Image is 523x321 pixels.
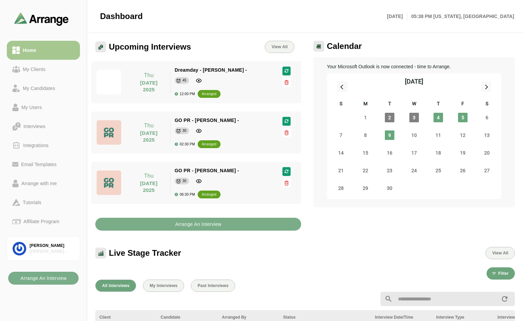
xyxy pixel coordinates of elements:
span: Friday, September 5, 2025 [458,113,468,122]
span: Friday, September 12, 2025 [458,130,468,140]
span: Wednesday, September 3, 2025 [409,113,419,122]
i: appended action [501,295,509,303]
span: All Interviews [102,283,130,288]
button: My Interviews [143,280,184,292]
button: Arrange An Interview [8,272,79,285]
span: View All [492,251,508,255]
span: Saturday, September 13, 2025 [482,130,492,140]
a: My Clients [7,60,80,79]
img: GO-PR-LOGO.jpg [97,120,121,145]
div: Candidate [161,314,214,320]
a: View All [265,41,294,53]
div: arranged [202,141,216,148]
span: Tuesday, September 9, 2025 [385,130,394,140]
div: My Candidates [20,84,58,92]
div: W [402,100,426,109]
span: Monday, September 1, 2025 [361,113,370,122]
div: [PERSON_NAME] Associates [30,249,74,254]
span: Monday, September 22, 2025 [361,166,370,175]
div: 02:30 PM [175,142,195,146]
img: GO-PR-LOGO.jpg [97,171,121,195]
a: Interviews [7,117,80,136]
span: Wednesday, September 17, 2025 [409,148,419,158]
span: Sunday, September 7, 2025 [336,130,346,140]
span: Thursday, September 25, 2025 [434,166,443,175]
span: GO PR - [PERSON_NAME] - [175,118,239,123]
span: Saturday, September 6, 2025 [482,113,492,122]
div: M [353,100,378,109]
div: F [451,100,475,109]
span: My Interviews [149,283,178,288]
button: Filter [487,267,515,280]
div: Status [283,314,367,320]
span: Saturday, September 20, 2025 [482,148,492,158]
div: 06:30 PM [175,193,195,196]
button: Arrange An Interview [95,218,301,231]
span: GO PR - [PERSON_NAME] - [175,168,239,173]
div: 45 [182,77,186,84]
div: Integrations [20,141,51,149]
a: Arrange with me [7,174,80,193]
span: Live Stage Tracker [109,248,181,258]
div: S [475,100,500,109]
div: 30 [182,178,186,184]
a: My Users [7,98,80,117]
span: Dashboard [100,11,143,21]
div: 12:00 PM [175,92,195,96]
span: Sunday, September 21, 2025 [336,166,346,175]
div: Home [20,46,39,54]
p: Thu [132,122,166,130]
span: Sunday, September 28, 2025 [336,183,346,193]
span: Monday, September 15, 2025 [361,148,370,158]
a: My Candidates [7,79,80,98]
p: [DATE] 2025 [132,79,166,93]
span: Thursday, September 11, 2025 [434,130,443,140]
div: T [426,100,451,109]
span: Past Interviews [197,283,229,288]
div: [DATE] [405,77,423,86]
div: [PERSON_NAME] [30,243,74,249]
span: Calendar [327,41,362,51]
span: Friday, September 19, 2025 [458,148,468,158]
span: Thursday, September 18, 2025 [434,148,443,158]
div: My Users [19,103,45,111]
a: [PERSON_NAME][PERSON_NAME] Associates [7,236,80,261]
span: Tuesday, September 30, 2025 [385,183,394,193]
b: Arrange An Interview [175,218,222,231]
span: Tuesday, September 16, 2025 [385,148,394,158]
span: Saturday, September 27, 2025 [482,166,492,175]
span: Filter [498,271,509,276]
a: Affiliate Program [7,212,80,231]
span: Sunday, September 14, 2025 [336,148,346,158]
button: View All [486,247,515,259]
span: Wednesday, September 24, 2025 [409,166,419,175]
span: Wednesday, September 10, 2025 [409,130,419,140]
div: Affiliate Program [21,217,62,226]
div: Arrange with me [19,179,60,188]
button: Past Interviews [191,280,235,292]
a: Email Templates [7,155,80,174]
div: Client [99,314,152,320]
span: Tuesday, September 23, 2025 [385,166,394,175]
span: Dreamday - [PERSON_NAME] - [175,67,247,73]
p: Thu [132,71,166,79]
p: [DATE] 2025 [132,130,166,143]
p: 05:38 PM [US_STATE], [GEOGRAPHIC_DATA] [407,12,514,20]
img: arrangeai-name-small-logo.4d2b8aee.svg [14,12,69,25]
a: Tutorials [7,193,80,212]
div: Interviews [21,122,48,130]
span: Thursday, September 4, 2025 [434,113,443,122]
b: Arrange An Interview [20,272,67,285]
div: My Clients [20,65,48,73]
a: Home [7,41,80,60]
div: arranged [202,91,216,97]
div: Email Templates [18,160,59,168]
span: View All [271,44,288,49]
div: 30 [182,127,186,134]
div: T [378,100,402,109]
span: Friday, September 26, 2025 [458,166,468,175]
div: Interview Date/Time [375,314,428,320]
div: S [329,100,354,109]
a: Integrations [7,136,80,155]
div: Tutorials [20,198,44,207]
